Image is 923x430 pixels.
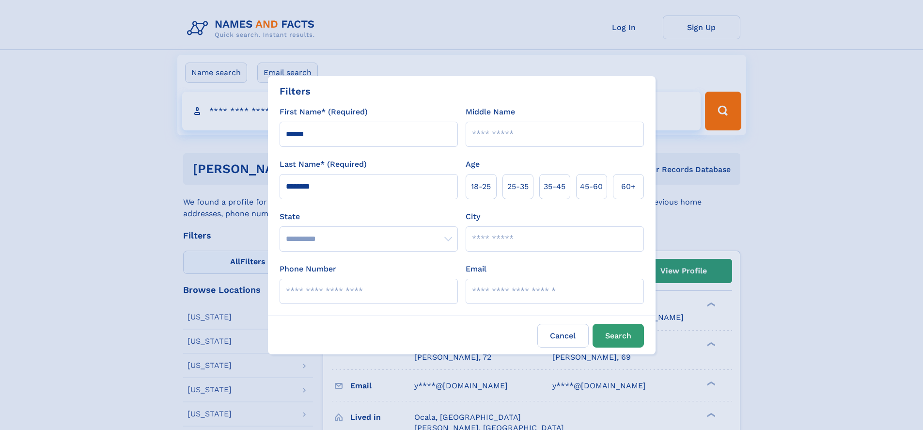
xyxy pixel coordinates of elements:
[471,181,491,192] span: 18‑25
[280,211,458,223] label: State
[466,263,486,275] label: Email
[593,324,644,348] button: Search
[507,181,529,192] span: 25‑35
[280,84,311,98] div: Filters
[580,181,603,192] span: 45‑60
[544,181,565,192] span: 35‑45
[537,324,589,348] label: Cancel
[280,106,368,118] label: First Name* (Required)
[621,181,636,192] span: 60+
[280,159,367,170] label: Last Name* (Required)
[466,159,480,170] label: Age
[466,211,480,223] label: City
[466,106,515,118] label: Middle Name
[280,263,336,275] label: Phone Number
